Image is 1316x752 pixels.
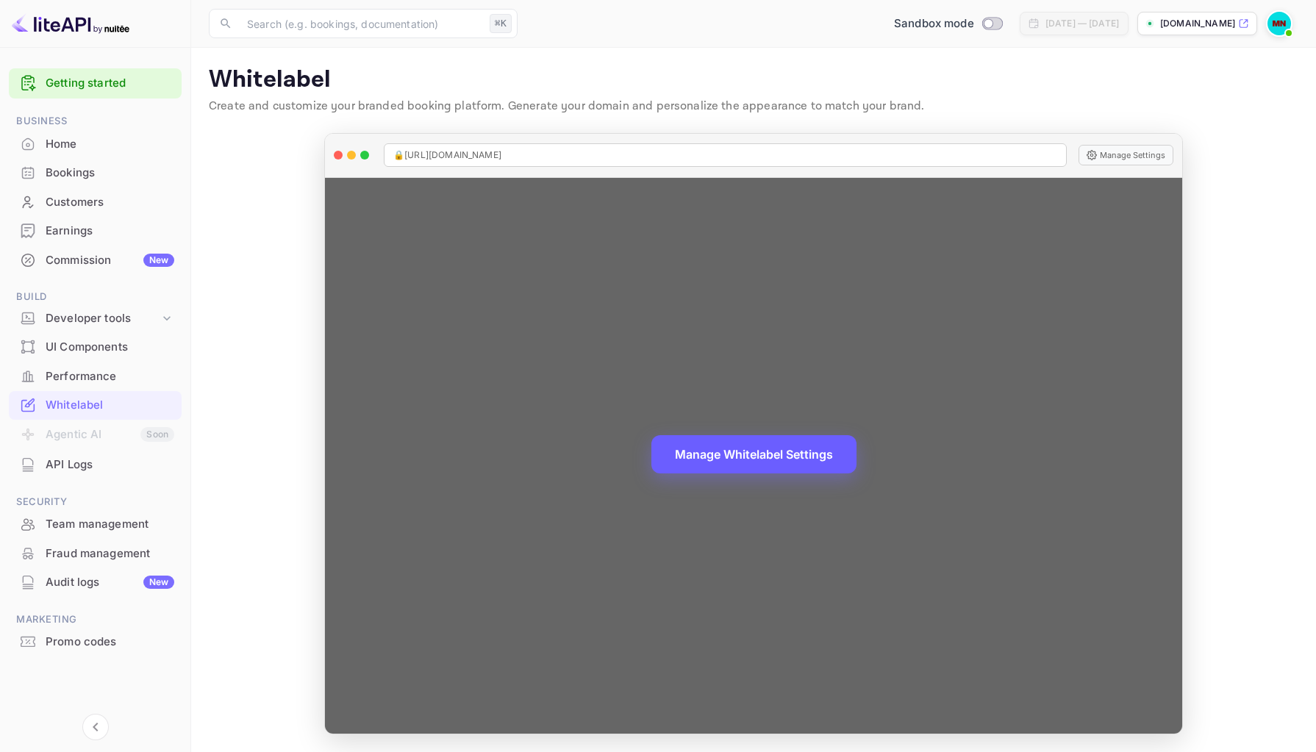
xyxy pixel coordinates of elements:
[888,15,1008,32] div: Switch to Production mode
[46,397,174,414] div: Whitelabel
[9,159,182,186] a: Bookings
[46,223,174,240] div: Earnings
[490,14,512,33] div: ⌘K
[209,98,1298,115] p: Create and customize your branded booking platform. Generate your domain and personalize the appe...
[9,159,182,187] div: Bookings
[143,576,174,589] div: New
[46,165,174,182] div: Bookings
[46,75,174,92] a: Getting started
[9,628,182,656] div: Promo codes
[82,714,109,740] button: Collapse navigation
[9,451,182,479] div: API Logs
[9,612,182,628] span: Marketing
[9,68,182,99] div: Getting started
[9,217,182,244] a: Earnings
[1045,17,1119,30] div: [DATE] — [DATE]
[9,130,182,159] div: Home
[9,391,182,420] div: Whitelabel
[9,362,182,390] a: Performance
[9,510,182,539] div: Team management
[651,435,857,473] button: Manage Whitelabel Settings
[894,15,974,32] span: Sandbox mode
[9,113,182,129] span: Business
[46,516,174,533] div: Team management
[1160,17,1235,30] p: [DOMAIN_NAME]
[9,188,182,215] a: Customers
[9,217,182,246] div: Earnings
[46,136,174,153] div: Home
[9,451,182,478] a: API Logs
[9,568,182,597] div: Audit logsNew
[9,246,182,273] a: CommissionNew
[1079,145,1173,165] button: Manage Settings
[393,148,501,162] span: 🔒 [URL][DOMAIN_NAME]
[46,634,174,651] div: Promo codes
[9,494,182,510] span: Security
[46,310,160,327] div: Developer tools
[143,254,174,267] div: New
[46,456,174,473] div: API Logs
[9,130,182,157] a: Home
[9,391,182,418] a: Whitelabel
[1267,12,1291,35] img: Mathias Tchuisseu Nana
[9,540,182,568] div: Fraud management
[46,368,174,385] div: Performance
[46,194,174,211] div: Customers
[9,289,182,305] span: Build
[46,252,174,269] div: Commission
[209,65,1298,95] p: Whitelabel
[46,574,174,591] div: Audit logs
[9,306,182,332] div: Developer tools
[9,628,182,655] a: Promo codes
[9,333,182,362] div: UI Components
[9,568,182,595] a: Audit logsNew
[9,333,182,360] a: UI Components
[9,362,182,391] div: Performance
[12,12,129,35] img: LiteAPI logo
[9,188,182,217] div: Customers
[238,9,484,38] input: Search (e.g. bookings, documentation)
[9,246,182,275] div: CommissionNew
[46,339,174,356] div: UI Components
[9,540,182,567] a: Fraud management
[9,510,182,537] a: Team management
[46,545,174,562] div: Fraud management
